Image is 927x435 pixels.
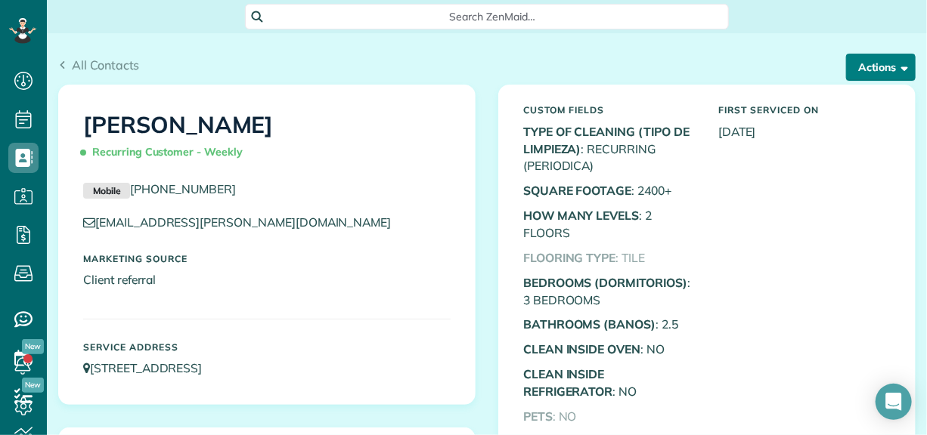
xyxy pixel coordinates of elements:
[22,339,44,354] span: New
[523,183,631,198] b: SQUARE FOOTAGE
[83,214,405,230] a: [EMAIL_ADDRESS][PERSON_NAME][DOMAIN_NAME]
[523,409,553,424] b: PETS
[718,105,891,115] h5: First Serviced On
[83,183,130,199] small: Mobile
[523,207,696,242] p: : 2 FLOORS
[523,105,696,115] h5: Custom Fields
[523,250,616,265] b: FLOORING TYPE
[523,341,640,356] b: CLEAN INSIDE OVEN
[718,123,891,140] p: [DATE]
[83,181,236,196] a: Mobile[PHONE_NUMBER]
[523,316,696,333] p: : 2.5
[523,274,696,309] p: : 3 BEDROOMS
[523,123,696,175] p: : RECURRING (PERIODICA)
[83,254,451,264] h5: Marketing Source
[83,342,451,352] h5: Service Address
[72,57,140,72] span: All Contacts
[523,124,690,156] b: TYPE OF CLEANING (TIPO DE LIMPIEZA)
[523,366,613,399] b: CLEAN INSIDE REFRIGERATOR
[523,316,656,332] b: BATHROOMS (BANOS)
[523,275,687,290] b: BEDROOMS (DORMITORIOS)
[523,366,696,400] p: : NO
[58,56,140,74] a: All Contacts
[83,271,451,288] p: Client referral
[846,54,916,81] button: Actions
[83,360,216,375] a: [STREET_ADDRESS]
[876,384,912,420] div: Open Intercom Messenger
[83,139,249,165] span: Recurring Customer - Weekly
[523,341,696,358] p: : NO
[523,208,639,223] b: HOW MANY LEVELS
[523,408,696,425] p: : NO
[523,182,696,199] p: : 2400+
[83,113,451,165] h1: [PERSON_NAME]
[523,249,696,267] p: : TILE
